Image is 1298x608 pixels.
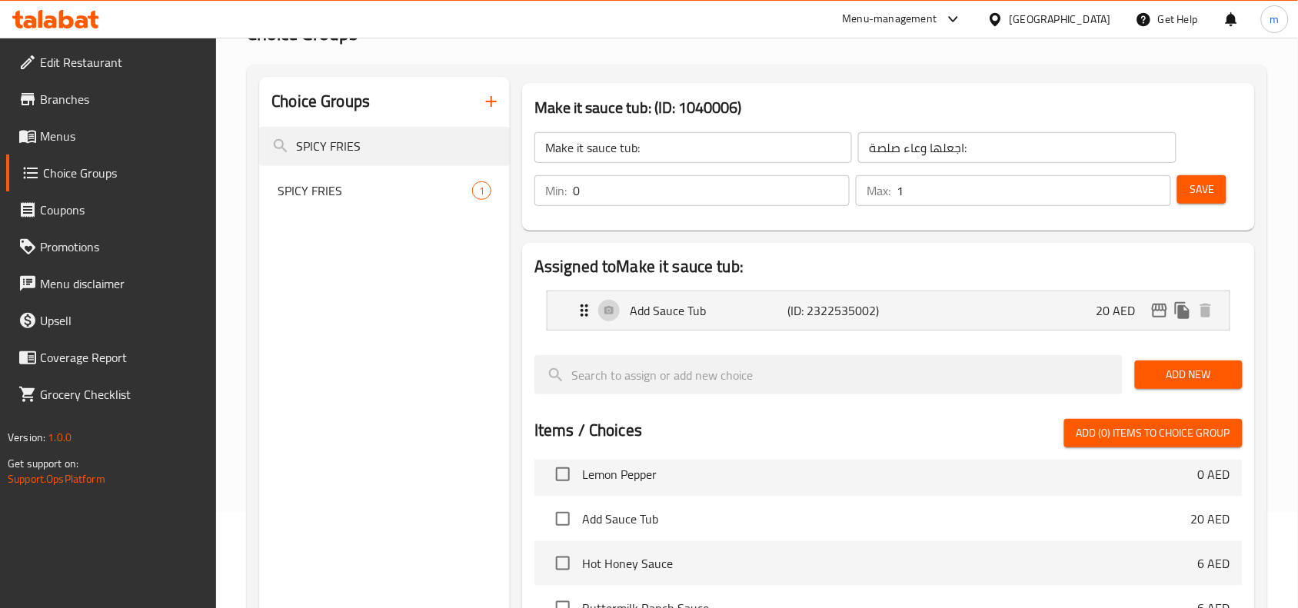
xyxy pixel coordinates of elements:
span: Add New [1147,365,1230,384]
h3: Make it sauce tub: (ID: 1040006) [534,95,1243,120]
button: edit [1148,299,1171,322]
span: Version: [8,427,45,447]
a: Menus [6,118,217,154]
span: Upsell [40,311,205,330]
span: Menu disclaimer [40,274,205,293]
a: Grocery Checklist [6,376,217,413]
h2: Items / Choices [534,419,642,442]
a: Edit Restaurant [6,44,217,81]
p: Max: [867,181,890,200]
span: Promotions [40,238,205,256]
button: duplicate [1171,299,1194,322]
button: Add (0) items to choice group [1064,419,1243,447]
span: Grocery Checklist [40,385,205,404]
a: Choice Groups [6,154,217,191]
span: Save [1190,180,1214,199]
p: 0 AED [1198,465,1230,483]
a: Coverage Report [6,339,217,376]
a: Support.OpsPlatform [8,469,105,489]
span: m [1270,11,1280,28]
a: Promotions [6,228,217,265]
button: Add New [1135,360,1243,389]
button: Save [1177,175,1226,204]
div: Expand [547,291,1230,330]
p: 20 AED [1097,301,1148,320]
button: delete [1194,299,1217,322]
span: Choice Groups [43,164,205,182]
p: (ID: 2322535002) [787,301,893,320]
span: Select choice [547,503,579,535]
input: search [534,355,1123,394]
span: Select choice [547,547,579,580]
div: SPICY FRIES1 [259,172,510,209]
span: Coverage Report [40,348,205,367]
h2: Assigned to Make it sauce tub: [534,255,1243,278]
span: Menus [40,127,205,145]
div: [GEOGRAPHIC_DATA] [1010,11,1111,28]
li: Expand [534,284,1243,337]
h2: Choice Groups [271,90,370,113]
span: Select choice [547,458,579,490]
span: Branches [40,90,205,108]
span: Coupons [40,201,205,219]
span: Hot Honey Sauce [582,554,1198,573]
span: Edit Restaurant [40,53,205,71]
div: Menu-management [843,10,937,28]
span: 1 [473,184,491,198]
span: 1.0.0 [48,427,72,447]
span: SPICY FRIES [278,181,472,200]
p: Min: [545,181,567,200]
a: Upsell [6,302,217,339]
p: 6 AED [1198,554,1230,573]
span: Lemon Pepper [582,465,1198,483]
a: Menu disclaimer [6,265,217,302]
span: Add Sauce Tub [582,510,1191,528]
span: Get support on: [8,454,78,473]
input: search [259,127,510,166]
a: Branches [6,81,217,118]
span: Add (0) items to choice group [1077,424,1230,443]
a: Coupons [6,191,217,228]
div: Choices [472,181,491,200]
p: 20 AED [1191,510,1230,528]
p: Add Sauce Tub [630,301,787,320]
